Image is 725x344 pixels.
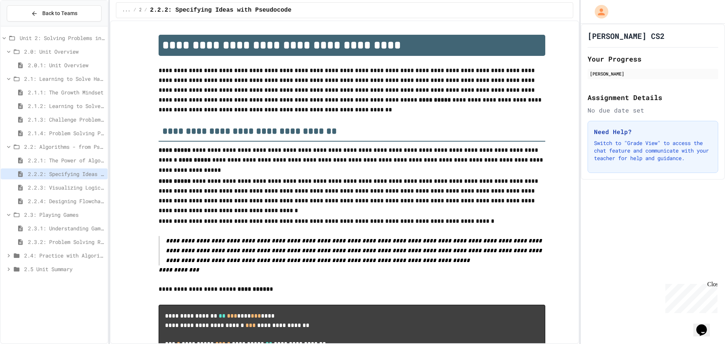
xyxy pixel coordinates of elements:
[139,7,142,13] span: 2.2: Algorithms - from Pseudocode to Flowcharts
[588,31,665,41] h1: [PERSON_NAME] CS2
[20,34,105,42] span: Unit 2: Solving Problems in Computer Science
[28,224,105,232] span: 2.3.1: Understanding Games with Flowcharts
[150,6,291,15] span: 2.2.2: Specifying Ideas with Pseudocode
[24,265,105,273] span: 2.5 Unit Summary
[594,127,712,136] h3: Need Help?
[24,143,105,151] span: 2.2: Algorithms - from Pseudocode to Flowcharts
[24,75,105,83] span: 2.1: Learning to Solve Hard Problems
[28,156,105,164] span: 2.2.1: The Power of Algorithms
[28,197,105,205] span: 2.2.4: Designing Flowcharts
[28,184,105,191] span: 2.2.3: Visualizing Logic with Flowcharts
[594,139,712,162] p: Switch to "Grade View" to access the chat feature and communicate with your teacher for help and ...
[24,251,105,259] span: 2.4: Practice with Algorithms
[28,116,105,123] span: 2.1.3: Challenge Problem - The Bridge
[28,102,105,110] span: 2.1.2: Learning to Solve Hard Problems
[590,70,716,77] div: [PERSON_NAME]
[28,238,105,246] span: 2.3.2: Problem Solving Reflection
[28,170,105,178] span: 2.2.2: Specifying Ideas with Pseudocode
[28,88,105,96] span: 2.1.1: The Growth Mindset
[144,7,147,13] span: /
[28,61,105,69] span: 2.0.1: Unit Overview
[7,5,102,22] button: Back to Teams
[3,3,52,48] div: Chat with us now!Close
[24,211,105,219] span: 2.3: Playing Games
[588,54,718,64] h2: Your Progress
[133,7,136,13] span: /
[28,129,105,137] span: 2.1.4: Problem Solving Practice
[122,7,131,13] span: ...
[588,106,718,115] div: No due date set
[693,314,717,336] iframe: chat widget
[42,9,77,17] span: Back to Teams
[587,3,610,20] div: My Account
[588,92,718,103] h2: Assignment Details
[24,48,105,56] span: 2.0: Unit Overview
[662,281,717,313] iframe: chat widget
